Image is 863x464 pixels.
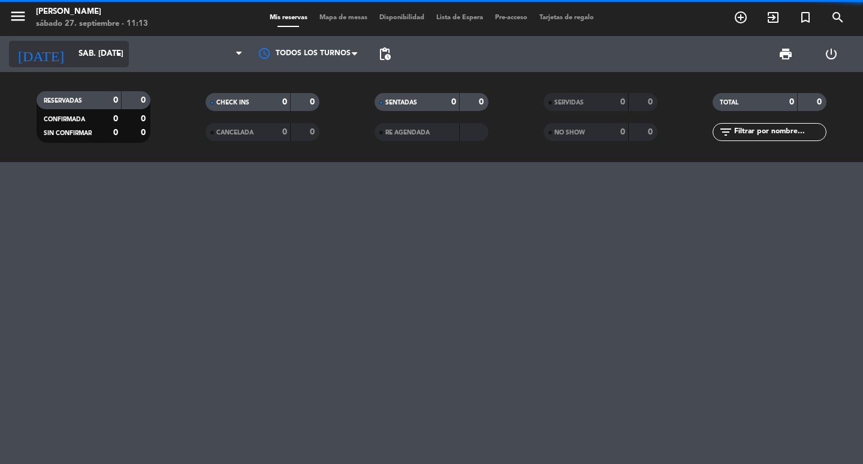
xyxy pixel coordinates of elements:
[385,100,417,106] span: SENTADAS
[282,98,287,106] strong: 0
[9,7,27,25] i: menu
[554,100,584,106] span: SERVIDAS
[778,47,793,61] span: print
[216,100,249,106] span: CHECK INS
[733,125,826,139] input: Filtrar por nombre...
[216,130,254,136] span: CANCELADA
[789,98,794,106] strong: 0
[451,98,456,106] strong: 0
[9,7,27,29] button: menu
[766,10,780,25] i: exit_to_app
[620,98,625,106] strong: 0
[648,128,655,136] strong: 0
[554,130,585,136] span: NO SHOW
[378,47,392,61] span: pending_actions
[720,100,738,106] span: TOTAL
[313,14,373,21] span: Mapa de mesas
[808,36,854,72] div: LOG OUT
[648,98,655,106] strong: 0
[310,128,317,136] strong: 0
[44,130,92,136] span: SIN CONFIRMAR
[113,128,118,137] strong: 0
[373,14,430,21] span: Disponibilidad
[44,116,85,122] span: CONFIRMADA
[36,6,148,18] div: [PERSON_NAME]
[798,10,813,25] i: turned_in_not
[719,125,733,139] i: filter_list
[111,47,126,61] i: arrow_drop_down
[817,98,824,106] strong: 0
[831,10,845,25] i: search
[141,96,148,104] strong: 0
[113,96,118,104] strong: 0
[479,98,486,106] strong: 0
[385,130,430,136] span: RE AGENDADA
[310,98,317,106] strong: 0
[9,41,73,67] i: [DATE]
[141,115,148,123] strong: 0
[489,14,533,21] span: Pre-acceso
[141,128,148,137] strong: 0
[734,10,748,25] i: add_circle_outline
[36,18,148,30] div: sábado 27. septiembre - 11:13
[620,128,625,136] strong: 0
[430,14,489,21] span: Lista de Espera
[824,47,838,61] i: power_settings_new
[533,14,600,21] span: Tarjetas de regalo
[264,14,313,21] span: Mis reservas
[44,98,82,104] span: RESERVADAS
[282,128,287,136] strong: 0
[113,115,118,123] strong: 0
